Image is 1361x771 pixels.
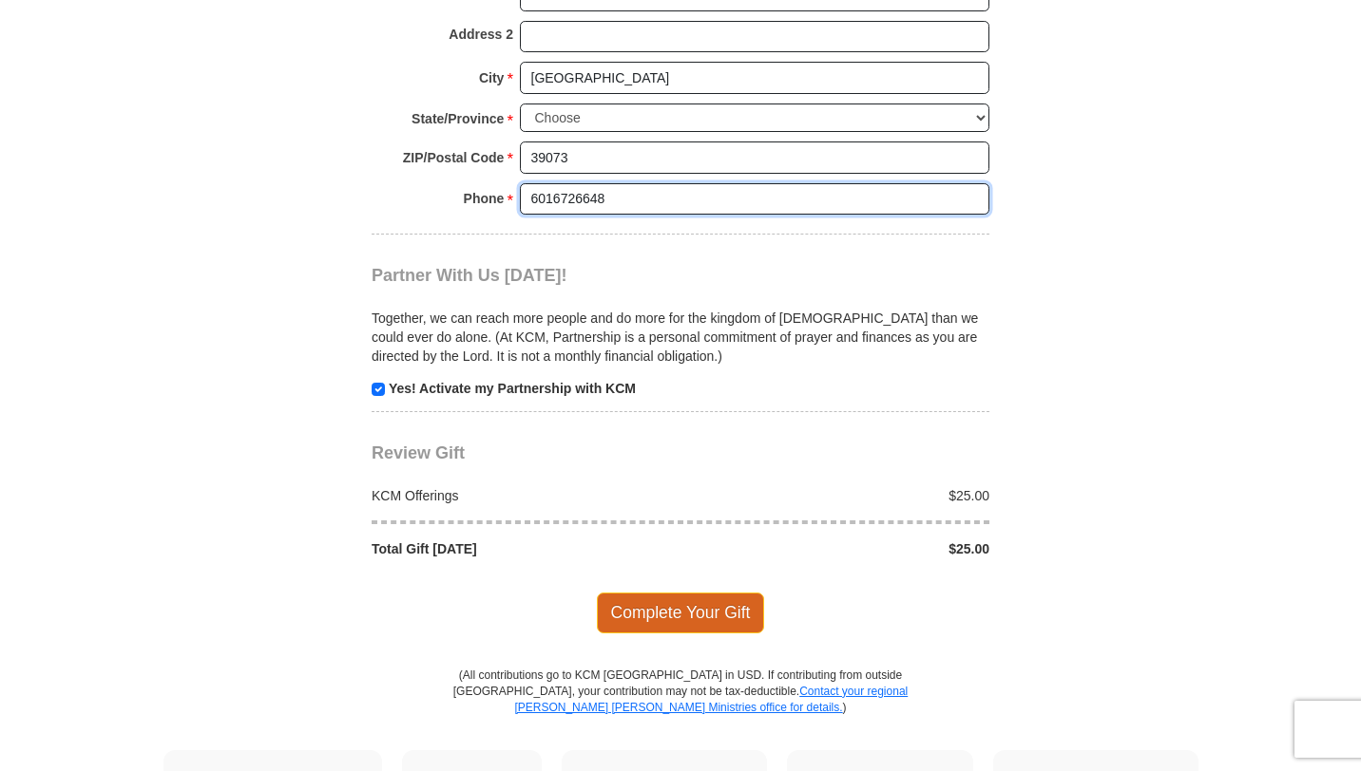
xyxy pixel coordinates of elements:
div: KCM Offerings [362,486,681,505]
strong: Phone [464,185,505,212]
strong: Address 2 [449,21,513,47]
p: (All contributions go to KCM [GEOGRAPHIC_DATA] in USD. If contributing from outside [GEOGRAPHIC_D... [452,668,909,750]
strong: ZIP/Postal Code [403,144,505,171]
strong: State/Province [412,105,504,132]
span: Partner With Us [DATE]! [372,266,567,285]
span: Review Gift [372,443,465,462]
p: Together, we can reach more people and do more for the kingdom of [DEMOGRAPHIC_DATA] than we coul... [372,309,989,366]
strong: Yes! Activate my Partnership with KCM [389,381,636,396]
strong: City [479,65,504,91]
div: $25.00 [680,486,1000,505]
span: Complete Your Gift [597,592,765,632]
a: Contact your regional [PERSON_NAME] [PERSON_NAME] Ministries office for details. [514,685,908,714]
div: $25.00 [680,539,1000,558]
div: Total Gift [DATE] [362,539,681,558]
